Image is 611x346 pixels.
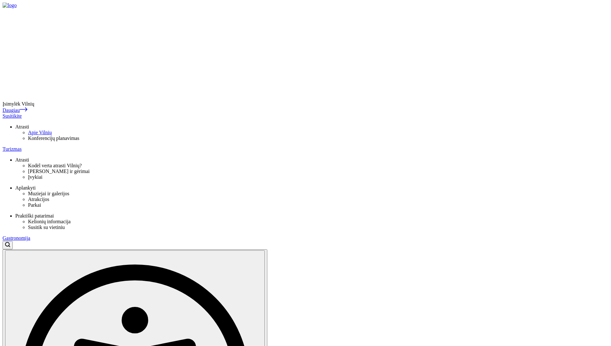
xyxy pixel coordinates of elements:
span: Muziejai ir galerijos [28,191,69,196]
a: Susitikite [3,113,608,119]
a: Turizmas [3,146,608,152]
span: Daugiau [3,107,20,113]
span: Įvykiai [28,174,42,180]
span: Aplankyti [15,185,36,190]
img: Promo background [3,8,58,100]
span: Atrakcijos [28,197,49,202]
span: Atrasti [15,124,29,129]
span: Kelionių informacija [28,219,71,224]
div: Įsimylėk Vilnių [3,101,608,107]
a: Gastronomija [3,235,608,241]
a: Daugiau [3,107,27,113]
span: Atrasti [15,157,29,163]
span: Kodėl verta atrasti Vilnių? [28,163,82,168]
img: logo [3,3,17,8]
nav: Primary navigation [3,8,608,241]
span: Parkai [28,202,41,208]
span: Susitik su vietiniu [28,225,65,230]
span: Konferencijų planavimas [28,135,79,141]
span: [PERSON_NAME] ir gėrimai [28,169,90,174]
a: Apie Vilnių [28,130,608,135]
button: Open search modal [3,241,13,249]
span: Praktiški patarimai [15,213,54,218]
